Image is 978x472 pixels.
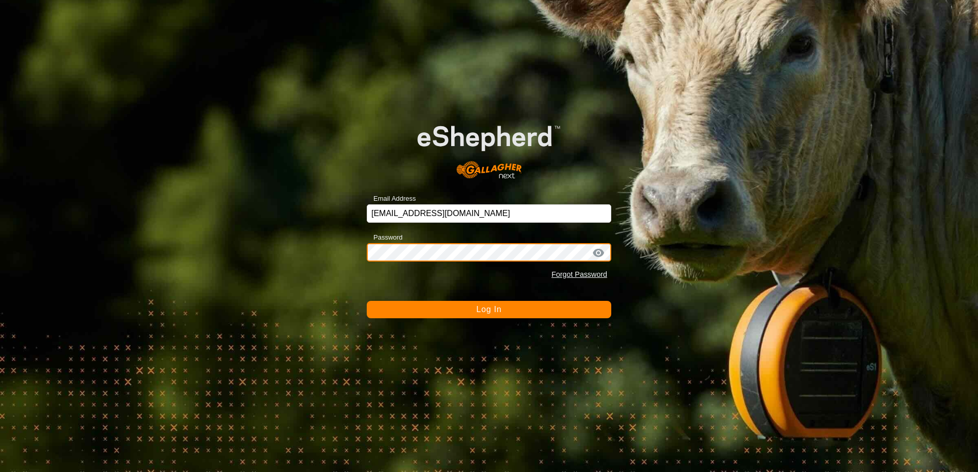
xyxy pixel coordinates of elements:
a: Forgot Password [551,270,607,278]
img: E-shepherd Logo [391,105,587,188]
button: Log In [367,301,611,318]
span: Log In [476,305,501,314]
input: Email Address [367,204,611,223]
label: Email Address [367,194,416,204]
label: Password [367,232,403,243]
